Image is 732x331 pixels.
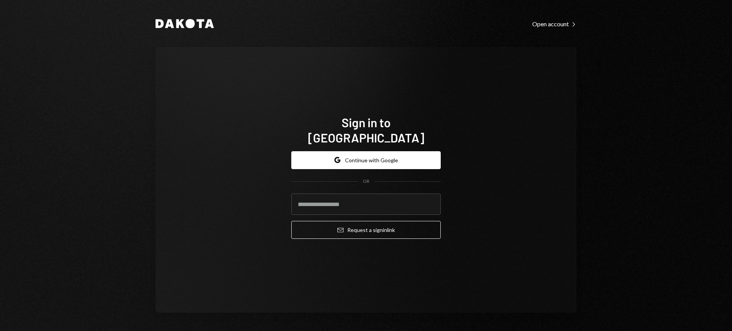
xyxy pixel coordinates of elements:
button: Request a signinlink [291,221,441,239]
div: Open account [532,20,576,28]
div: OR [363,178,369,185]
a: Open account [532,19,576,28]
h1: Sign in to [GEOGRAPHIC_DATA] [291,115,441,145]
button: Continue with Google [291,151,441,169]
